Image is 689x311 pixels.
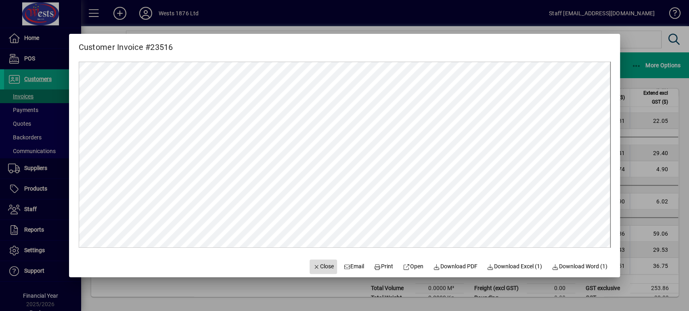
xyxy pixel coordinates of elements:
span: Download Word (1) [552,262,607,271]
button: Download Excel (1) [484,259,545,274]
a: Open [400,259,427,274]
h2: Customer Invoice #23516 [69,34,183,54]
span: Print [374,262,394,271]
span: Close [313,262,334,271]
span: Open [403,262,423,271]
button: Close [310,259,337,274]
button: Print [371,259,396,274]
button: Download Word (1) [549,259,611,274]
span: Download PDF [433,262,477,271]
span: Email [343,262,364,271]
span: Download Excel (1) [487,262,542,271]
button: Email [340,259,368,274]
a: Download PDF [430,259,481,274]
